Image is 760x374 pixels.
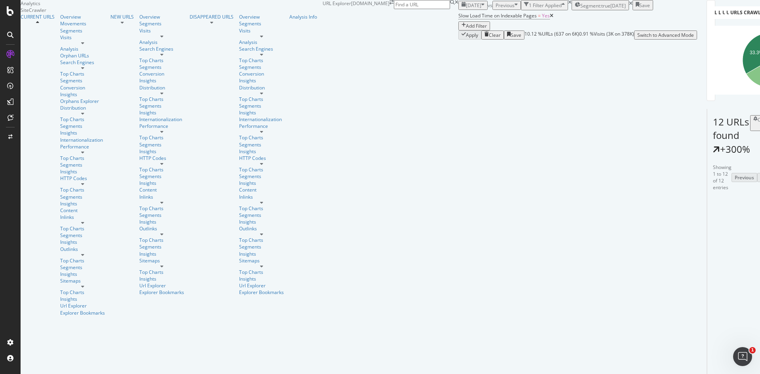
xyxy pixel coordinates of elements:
[239,46,284,52] a: Search Engines
[139,39,184,46] a: Analysis
[239,212,284,218] a: Segments
[524,30,579,40] div: 10.12 % URLs ( 637 on 6K )
[139,173,184,180] a: Segments
[489,32,501,38] div: Clear
[239,20,284,27] a: Segments
[60,59,105,66] a: Search Engines
[60,302,105,309] a: Url Explorer
[239,70,284,77] div: Conversion
[60,168,105,175] div: Insights
[139,77,184,84] div: Insights
[610,2,626,9] div: [DATE]
[458,1,488,10] button: [DATE]
[139,194,184,200] a: Inlinks
[139,103,184,109] a: Segments
[60,70,105,77] div: Top Charts
[60,175,105,182] a: HTTP Codes
[239,77,284,84] div: Insights
[139,257,184,264] a: Sitemaps
[733,347,752,366] iframe: Intercom live chat
[139,218,184,225] a: Insights
[139,109,184,116] a: Insights
[731,173,757,182] button: Previous
[139,64,184,70] div: Segments
[139,237,184,243] div: Top Charts
[60,207,105,214] a: Content
[239,13,284,20] a: Overview
[139,166,184,173] a: Top Charts
[60,13,105,20] div: Overview
[720,41,726,71] text: Crawled URLs
[60,309,105,316] a: Explorer Bookmarks
[580,2,610,9] span: Segment: true
[60,27,105,34] div: Segments
[239,39,284,46] div: Analysis
[239,84,284,91] a: Distribution
[139,27,184,34] a: Visits
[529,2,562,9] div: 1 Filter Applied
[139,46,184,52] div: Search Engines
[60,123,105,129] a: Segments
[139,70,184,77] a: Conversion
[639,2,650,9] div: Save
[60,277,105,284] div: Sitemaps
[139,96,184,103] div: Top Charts
[60,246,105,252] div: Outlinks
[466,32,478,38] div: Apply
[139,205,184,212] a: Top Charts
[458,21,490,30] button: Add Filter
[60,186,105,193] div: Top Charts
[139,123,184,129] a: Performance
[713,164,731,191] div: Showing 1 to 12 of 12 entries
[139,155,184,161] a: HTTP Codes
[239,218,284,225] a: Insights
[139,225,184,232] div: Outlinks
[239,116,282,123] div: Internationalization
[139,57,184,64] a: Top Charts
[239,148,284,155] div: Insights
[139,84,184,91] a: Distribution
[139,148,184,155] div: Insights
[60,129,105,136] a: Insights
[239,257,284,264] div: Sitemaps
[239,27,284,34] a: Visits
[110,13,134,20] div: NEW URLS
[239,109,284,116] div: Insights
[139,180,184,186] a: Insights
[139,251,184,257] a: Insights
[60,257,105,264] div: Top Charts
[190,13,234,20] a: DISAPPEARED URLS
[239,96,284,103] a: Top Charts
[239,141,284,148] a: Segments
[239,166,284,173] div: Top Charts
[21,13,55,20] a: CURRENT URLS
[139,13,184,20] div: Overview
[139,289,184,296] a: Explorer Bookmarks
[60,200,105,207] div: Insights
[139,141,184,148] a: Segments
[239,282,284,289] a: Url Explorer
[504,30,524,40] button: Save
[139,212,184,218] div: Segments
[538,12,541,19] span: =
[239,237,284,243] div: Top Charts
[60,84,105,91] div: Conversion
[21,7,323,13] div: SiteCrawler
[60,289,105,296] a: Top Charts
[60,116,105,123] a: Top Charts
